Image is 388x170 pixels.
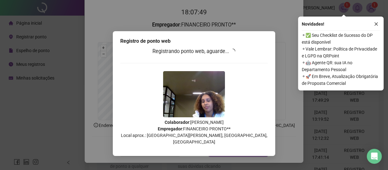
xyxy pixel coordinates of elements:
[302,73,380,87] span: ⚬ 🚀 Em Breve, Atualização Obrigatória de Proposta Comercial
[120,47,268,56] h3: Registrando ponto web, aguarde...
[302,32,380,46] span: ⚬ ✅ Seu Checklist de Sucesso do DP está disponível
[120,37,268,45] div: Registro de ponto web
[302,21,324,27] span: Novidades !
[367,149,382,164] div: Open Intercom Messenger
[374,22,378,26] span: close
[158,126,182,131] strong: Empregador
[163,71,225,117] img: 2Q==
[302,59,380,73] span: ⚬ 🤖 Agente QR: sua IA no Departamento Pessoal
[165,120,189,125] strong: Colaborador
[230,49,235,54] span: loading
[302,46,380,59] span: ⚬ Vale Lembrar: Política de Privacidade e LGPD na QRPoint
[120,119,268,145] p: : [PERSON_NAME] : FINANCEIRO PRONTO** Local aprox.: [GEOGRAPHIC_DATA][PERSON_NAME], [GEOGRAPHIC_D...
